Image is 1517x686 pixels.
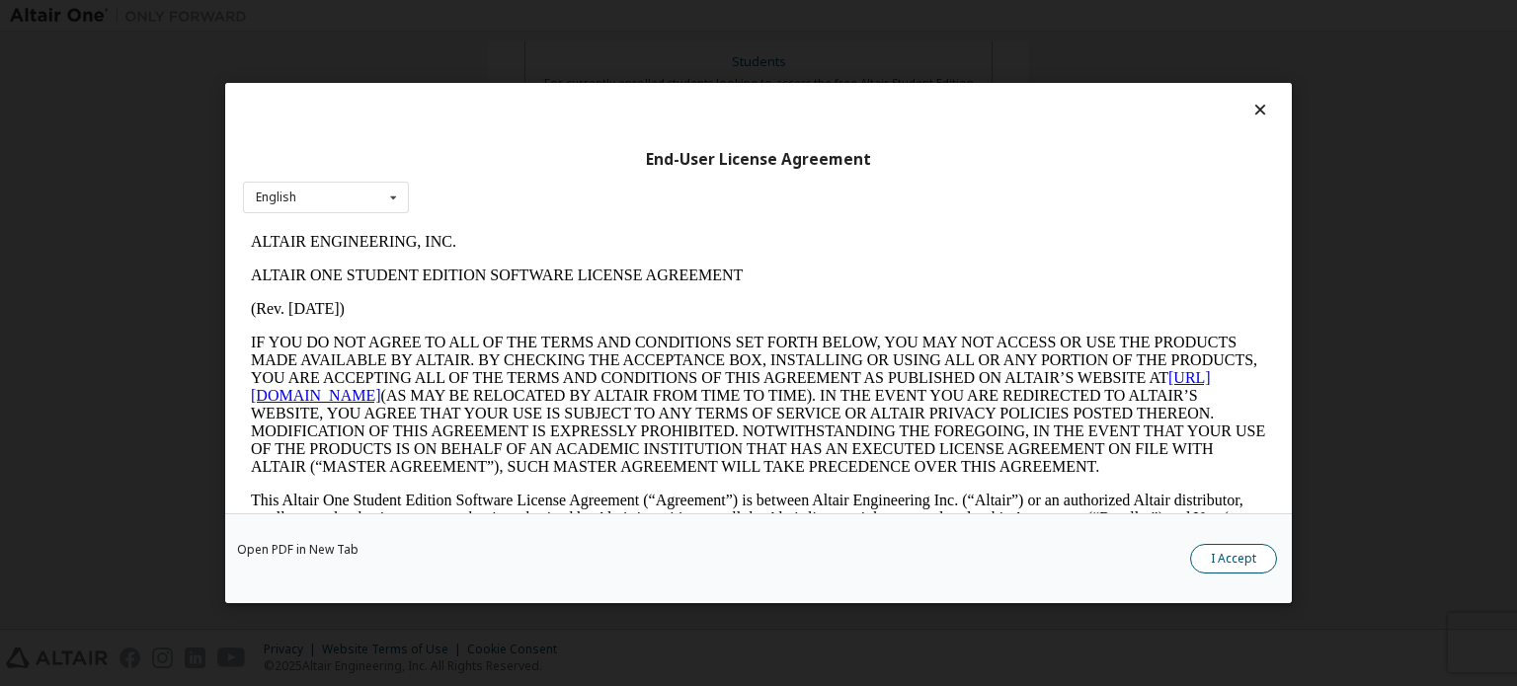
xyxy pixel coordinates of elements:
[8,41,1023,59] p: ALTAIR ONE STUDENT EDITION SOFTWARE LICENSE AGREEMENT
[8,267,1023,338] p: This Altair One Student Edition Software License Agreement (“Agreement”) is between Altair Engine...
[256,191,296,203] div: English
[1190,544,1277,573] button: I Accept
[8,8,1023,26] p: ALTAIR ENGINEERING, INC.
[8,75,1023,93] p: (Rev. [DATE])
[243,150,1274,170] div: End-User License Agreement
[8,109,1023,251] p: IF YOU DO NOT AGREE TO ALL OF THE TERMS AND CONDITIONS SET FORTH BELOW, YOU MAY NOT ACCESS OR USE...
[8,144,968,179] a: [URL][DOMAIN_NAME]
[237,544,359,556] a: Open PDF in New Tab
